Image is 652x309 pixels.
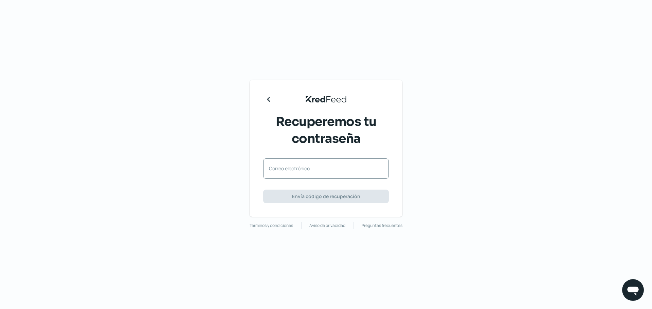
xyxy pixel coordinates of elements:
[626,283,640,297] img: chatIcon
[263,94,274,105] svg: Regresar
[362,222,402,229] a: Preguntas frecuentes
[309,222,345,229] a: Aviso de privacidad
[250,222,293,229] a: Términos y condiciones
[292,194,360,199] span: Envía código de recuperación
[267,113,385,148] span: Recuperemos tu contraseña
[269,165,376,172] label: Correo electrónico
[263,190,389,203] button: Envía código de recuperación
